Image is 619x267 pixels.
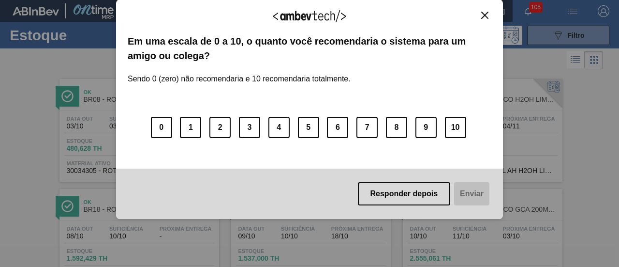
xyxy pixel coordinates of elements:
[151,117,172,138] button: 0
[358,182,451,205] button: Responder depois
[180,117,201,138] button: 1
[356,117,378,138] button: 7
[209,117,231,138] button: 2
[445,117,466,138] button: 10
[128,63,351,83] label: Sendo 0 (zero) não recomendaria e 10 recomendaria totalmente.
[298,117,319,138] button: 5
[415,117,437,138] button: 9
[239,117,260,138] button: 3
[386,117,407,138] button: 8
[128,34,491,63] label: Em uma escala de 0 a 10, o quanto você recomendaria o sistema para um amigo ou colega?
[481,12,488,19] img: Close
[273,10,346,22] img: Logo Ambevtech
[268,117,290,138] button: 4
[327,117,348,138] button: 6
[478,11,491,19] button: Close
